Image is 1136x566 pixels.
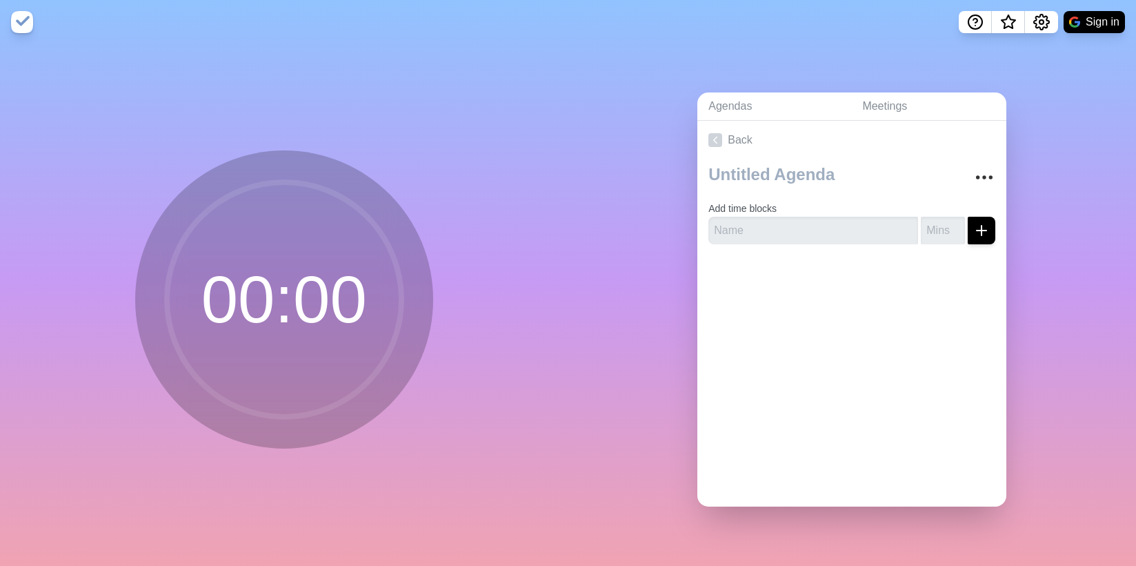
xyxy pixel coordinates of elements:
img: google logo [1069,17,1080,28]
a: Agendas [697,92,851,121]
a: Back [697,121,1006,159]
a: Meetings [851,92,1006,121]
button: Help [959,11,992,33]
input: Name [708,217,918,244]
button: Settings [1025,11,1058,33]
button: What’s new [992,11,1025,33]
button: Sign in [1064,11,1125,33]
input: Mins [921,217,965,244]
img: timeblocks logo [11,11,33,33]
button: More [970,164,998,191]
label: Add time blocks [708,203,777,214]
